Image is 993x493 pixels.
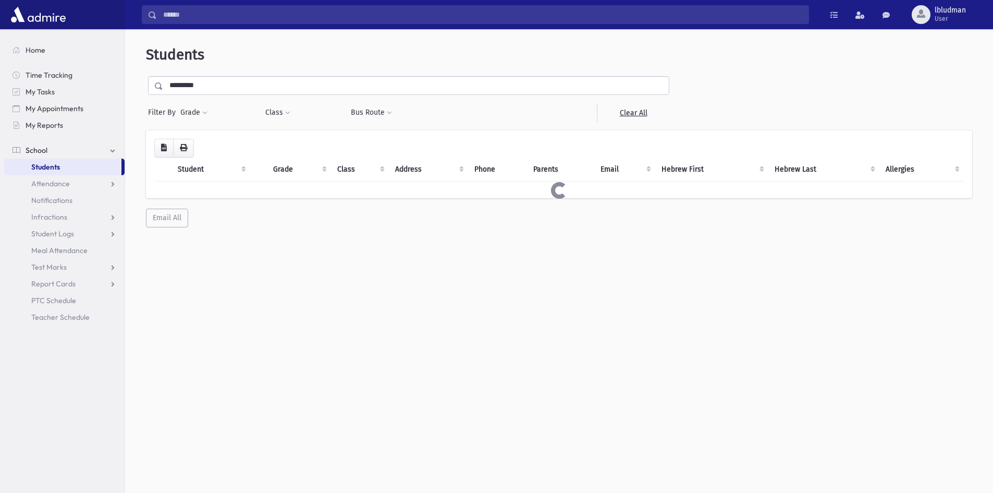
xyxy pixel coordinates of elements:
[8,4,68,25] img: AdmirePro
[31,179,70,188] span: Attendance
[389,158,468,182] th: Address
[4,242,125,259] a: Meal Attendance
[267,158,330,182] th: Grade
[4,117,125,134] a: My Reports
[265,103,291,122] button: Class
[31,229,74,238] span: Student Logs
[26,87,55,97] span: My Tasks
[4,309,125,326] a: Teacher Schedule
[4,209,125,225] a: Infractions
[26,45,45,55] span: Home
[935,6,966,15] span: lbludman
[527,158,594,182] th: Parents
[31,246,88,255] span: Meal Attendance
[4,175,125,192] a: Attendance
[31,162,60,172] span: Students
[4,225,125,242] a: Student Logs
[4,142,125,159] a: School
[31,312,90,322] span: Teacher Schedule
[597,103,669,122] a: Clear All
[180,103,208,122] button: Grade
[26,146,47,155] span: School
[4,275,125,292] a: Report Cards
[350,103,393,122] button: Bus Route
[935,15,966,23] span: User
[468,158,527,182] th: Phone
[173,139,194,158] button: Print
[4,259,125,275] a: Test Marks
[31,262,67,272] span: Test Marks
[4,192,125,209] a: Notifications
[4,159,121,175] a: Students
[655,158,768,182] th: Hebrew First
[4,83,125,100] a: My Tasks
[26,70,72,80] span: Time Tracking
[148,107,180,118] span: Filter By
[26,121,63,130] span: My Reports
[4,292,125,309] a: PTC Schedule
[146,46,204,63] span: Students
[154,139,174,158] button: CSV
[171,158,250,182] th: Student
[879,158,964,182] th: Allergies
[594,158,655,182] th: Email
[4,67,125,83] a: Time Tracking
[768,158,880,182] th: Hebrew Last
[31,212,67,222] span: Infractions
[157,5,808,24] input: Search
[146,209,188,227] button: Email All
[331,158,389,182] th: Class
[31,296,76,305] span: PTC Schedule
[4,100,125,117] a: My Appointments
[31,196,72,205] span: Notifications
[26,104,83,113] span: My Appointments
[4,42,125,58] a: Home
[31,279,76,288] span: Report Cards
